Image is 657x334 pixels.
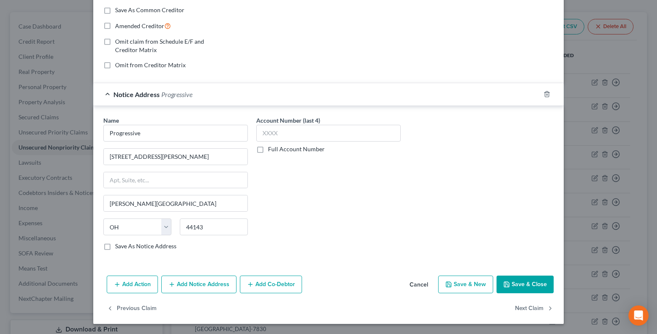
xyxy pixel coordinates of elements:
[103,125,248,142] input: Search by name...
[497,276,554,293] button: Save & Close
[403,276,435,293] button: Cancel
[115,61,186,68] span: Omit from Creditor Matrix
[628,305,649,326] div: Open Intercom Messenger
[104,195,247,211] input: Enter city...
[103,117,119,124] span: Name
[161,90,192,98] span: Progressive
[240,276,302,293] button: Add Co-Debtor
[515,300,554,318] button: Next Claim
[256,125,401,142] input: XXXX
[180,218,248,235] input: Enter zip..
[115,242,176,250] label: Save As Notice Address
[115,38,204,53] span: Omit claim from Schedule E/F and Creditor Matrix
[104,149,247,165] input: Enter address...
[256,116,320,125] label: Account Number (last 4)
[161,276,237,293] button: Add Notice Address
[104,172,247,188] input: Apt, Suite, etc...
[438,276,493,293] button: Save & New
[113,90,160,98] span: Notice Address
[115,22,164,29] span: Amended Creditor
[107,276,158,293] button: Add Action
[107,300,157,318] button: Previous Claim
[268,145,325,153] label: Full Account Number
[115,6,184,14] label: Save As Common Creditor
